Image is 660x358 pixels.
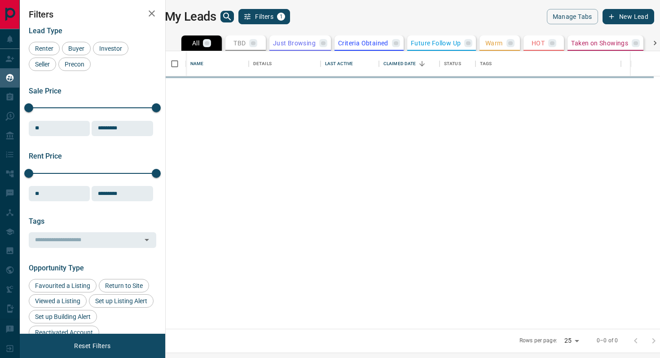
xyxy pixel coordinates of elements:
div: Tags [475,51,621,76]
p: Taken on Showings [571,40,628,46]
div: Set up Building Alert [29,310,97,323]
div: Details [249,51,321,76]
h1: My Leads [165,9,216,24]
span: Sale Price [29,87,62,95]
p: TBD [233,40,246,46]
button: Open [141,234,153,246]
div: Return to Site [99,279,149,292]
p: All [192,40,199,46]
button: Sort [416,57,428,70]
button: Filters1 [238,9,290,24]
div: Renter [29,42,60,55]
span: Buyer [65,45,88,52]
div: 25 [561,334,582,347]
div: Viewed a Listing [29,294,87,308]
button: New Lead [603,9,654,24]
span: Tags [29,217,44,225]
p: 0–0 of 0 [597,337,618,345]
div: Investor [93,42,128,55]
p: Just Browsing [273,40,316,46]
span: Renter [32,45,57,52]
span: Favourited a Listing [32,282,93,289]
div: Details [253,51,272,76]
span: Return to Site [102,282,146,289]
span: Rent Price [29,152,62,160]
span: Set up Building Alert [32,313,94,320]
div: Last Active [325,51,353,76]
p: HOT [532,40,545,46]
div: Buyer [62,42,91,55]
span: 1 [278,13,284,20]
p: Rows per page: [519,337,557,345]
p: Future Follow Up [411,40,461,46]
div: Claimed Date [379,51,440,76]
span: Precon [62,61,88,68]
div: Reactivated Account [29,326,99,339]
div: Set up Listing Alert [89,294,154,308]
div: Favourited a Listing [29,279,97,292]
button: Manage Tabs [547,9,598,24]
span: Seller [32,61,53,68]
div: Seller [29,57,56,71]
span: Reactivated Account [32,329,96,336]
button: Reset Filters [68,338,116,354]
h2: Filters [29,9,156,20]
div: Precon [58,57,91,71]
p: Criteria Obtained [338,40,388,46]
div: Status [444,51,461,76]
div: Tags [480,51,492,76]
div: Name [186,51,249,76]
div: Claimed Date [383,51,416,76]
span: Investor [96,45,125,52]
button: search button [220,11,234,22]
p: Warm [485,40,503,46]
div: Name [190,51,204,76]
div: Status [440,51,475,76]
span: Set up Listing Alert [92,297,150,305]
span: Viewed a Listing [32,297,84,305]
span: Opportunity Type [29,264,84,272]
span: Lead Type [29,27,62,35]
div: Last Active [321,51,379,76]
